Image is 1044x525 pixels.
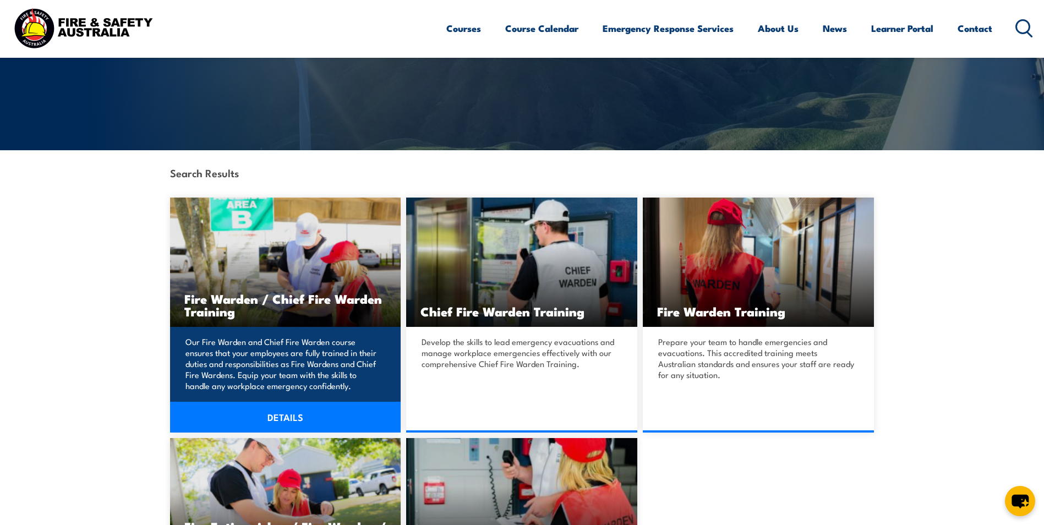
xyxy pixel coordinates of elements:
a: DETAILS [170,402,401,433]
a: About Us [758,14,799,43]
strong: Search Results [170,165,239,180]
h3: Fire Warden Training [657,305,860,318]
h3: Chief Fire Warden Training [420,305,623,318]
p: Our Fire Warden and Chief Fire Warden course ensures that your employees are fully trained in the... [185,336,382,391]
a: Learner Portal [871,14,933,43]
a: News [823,14,847,43]
h3: Fire Warden / Chief Fire Warden Training [184,292,387,318]
a: Contact [958,14,992,43]
a: Emergency Response Services [603,14,734,43]
img: Fire Warden and Chief Fire Warden Training [170,198,401,327]
a: Course Calendar [505,14,578,43]
button: chat-button [1005,486,1035,516]
img: Chief Fire Warden Training [406,198,637,327]
p: Prepare your team to handle emergencies and evacuations. This accredited training meets Australia... [658,336,855,380]
p: Develop the skills to lead emergency evacuations and manage workplace emergencies effectively wit... [422,336,619,369]
a: Courses [446,14,481,43]
a: Fire Warden / Chief Fire Warden Training [170,198,401,327]
img: Fire Warden Training [643,198,874,327]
